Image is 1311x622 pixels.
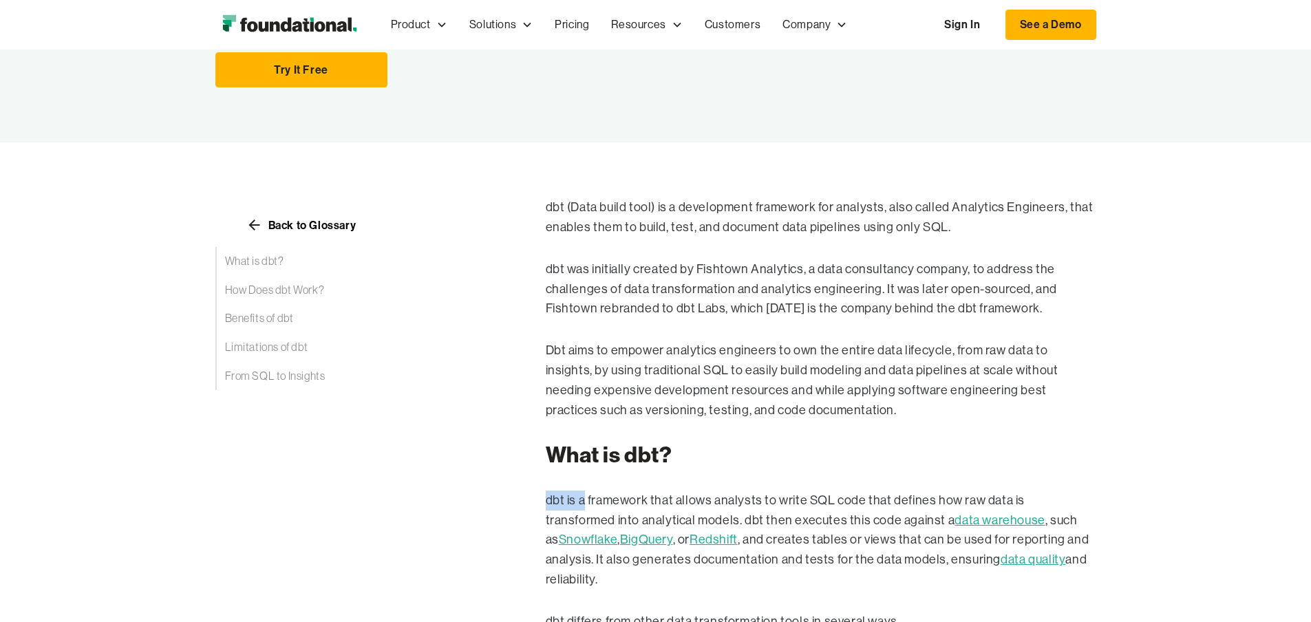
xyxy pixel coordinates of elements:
[215,304,491,333] a: Benefits of dbt
[546,442,1096,468] h2: What is dbt?
[559,533,617,546] a: Snowflake
[546,197,1096,237] p: dbt (Data build tool) is a development framework for analysts, also called Analytics Engineers, t...
[233,61,370,79] div: Try It Free
[955,513,1045,527] a: data warehouse
[215,214,387,236] a: Back to Glossary
[546,259,1096,319] p: dbt was initially created by Fishtown Analytics, a data consultancy company, to address the chall...
[544,2,600,47] a: Pricing
[1005,10,1096,40] a: See a Demo
[620,533,673,546] a: BigQuery
[458,2,544,47] div: Solutions
[391,16,431,34] div: Product
[1063,462,1311,622] iframe: Chat Widget
[694,2,771,47] a: Customers
[215,52,387,88] a: Try It Free
[215,11,363,39] img: Foundational Logo
[215,333,491,362] a: Limitations of dbt
[215,362,491,391] a: From SQL to Insights
[600,2,693,47] div: Resources
[380,2,458,47] div: Product
[268,219,356,230] div: Back to Glossary
[215,276,491,305] a: How Does dbt Work?
[215,247,491,276] a: What is dbt?
[546,341,1096,420] p: Dbt aims to empower analytics engineers to own the entire data lifecycle, from raw data to insigh...
[930,10,994,39] a: Sign In
[1001,553,1065,566] a: data quality
[215,11,363,39] a: home
[782,16,831,34] div: Company
[546,491,1096,590] p: dbt is a framework that allows analysts to write SQL code that defines how raw data is transforme...
[771,2,858,47] div: Company
[690,533,738,546] a: Redshift
[611,16,665,34] div: Resources
[469,16,516,34] div: Solutions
